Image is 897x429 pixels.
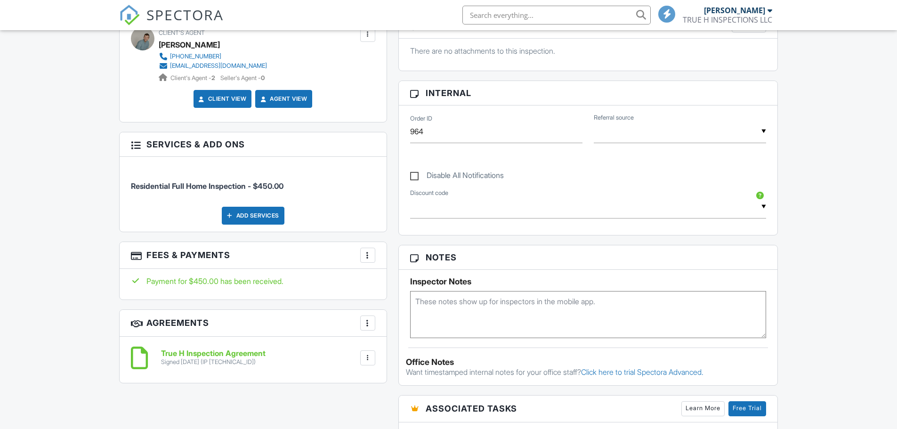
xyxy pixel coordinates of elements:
a: [PHONE_NUMBER] [159,52,267,61]
a: Client View [197,94,247,104]
label: Discount code [410,189,448,197]
div: TRUE H INSPECTIONS LLC [683,15,772,24]
strong: 0 [261,74,265,81]
label: Order ID [410,114,432,123]
a: [PERSON_NAME] [159,38,220,52]
div: [PERSON_NAME] [704,6,765,15]
span: SPECTORA [146,5,224,24]
h3: Fees & Payments [120,242,387,269]
a: [EMAIL_ADDRESS][DOMAIN_NAME] [159,61,267,71]
a: Learn More [681,401,725,416]
a: True H Inspection Agreement Signed [DATE] (IP [TECHNICAL_ID]) [161,349,266,366]
span: Seller's Agent - [220,74,265,81]
div: [EMAIL_ADDRESS][DOMAIN_NAME] [170,62,267,70]
li: Service: Residential Full Home Inspection [131,164,375,199]
span: Residential Full Home Inspection - $450.00 [131,181,283,191]
h3: Notes [399,245,778,270]
a: Click here to trial Spectora Advanced. [581,367,703,377]
h3: Agreements [120,310,387,337]
label: Referral source [594,113,634,122]
label: Disable All Notifications [410,171,504,183]
a: Free Trial [728,401,766,416]
span: Client's Agent - [170,74,217,81]
div: Add Services [222,207,284,225]
h6: True H Inspection Agreement [161,349,266,358]
h5: Inspector Notes [410,277,767,286]
a: SPECTORA [119,13,224,32]
p: There are no attachments to this inspection. [410,46,767,56]
div: Payment for $450.00 has been received. [131,276,375,286]
div: Signed [DATE] (IP [TECHNICAL_ID]) [161,358,266,366]
span: Associated Tasks [426,402,517,415]
input: Search everything... [462,6,651,24]
strong: 2 [211,74,215,81]
img: The Best Home Inspection Software - Spectora [119,5,140,25]
p: Want timestamped internal notes for your office staff? [406,367,771,377]
h3: Internal [399,81,778,105]
div: Office Notes [406,357,771,367]
a: Agent View [259,94,307,104]
h3: Services & Add ons [120,132,387,157]
div: [PHONE_NUMBER] [170,53,221,60]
